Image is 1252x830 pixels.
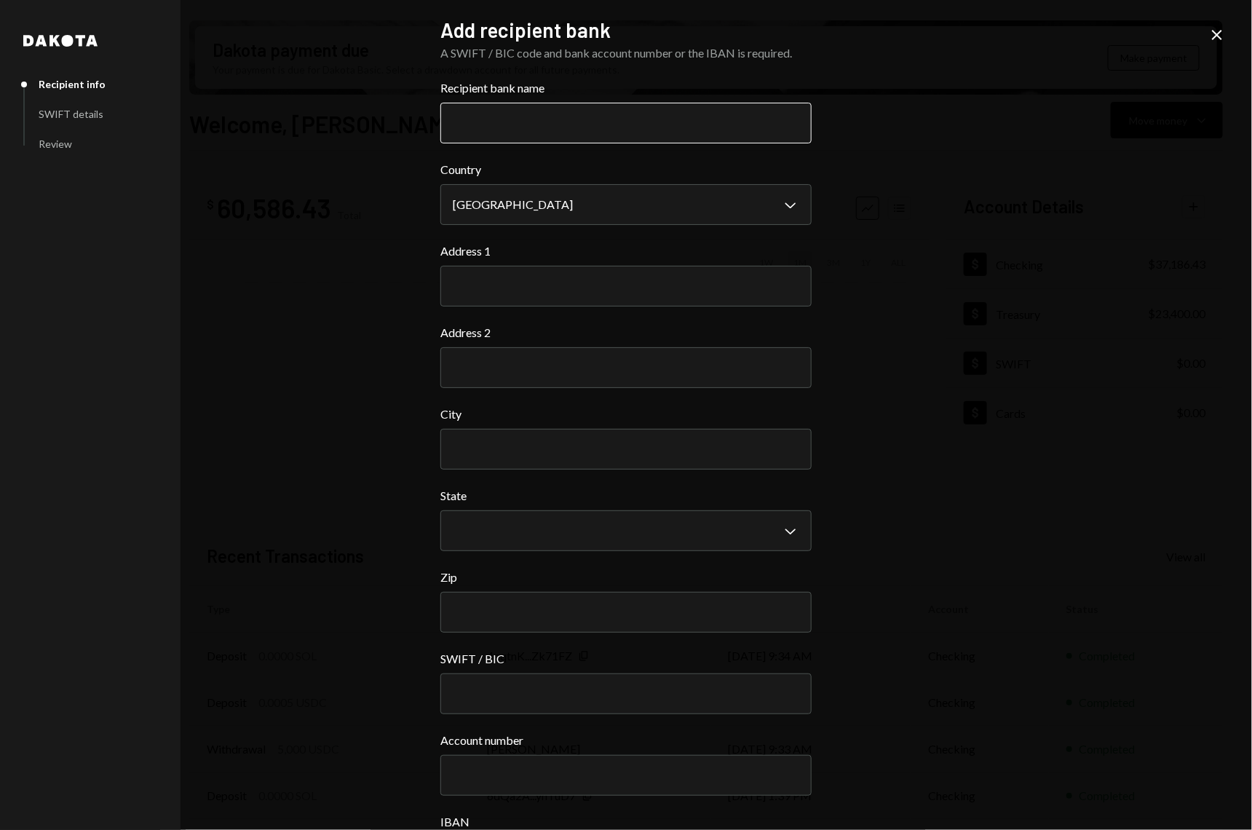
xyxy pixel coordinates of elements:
h2: Add recipient bank [440,16,812,44]
label: Address 2 [440,324,812,341]
label: Account number [440,732,812,749]
label: Address 1 [440,242,812,260]
div: A SWIFT / BIC code and bank account number or the IBAN is required. [440,44,812,62]
label: Zip [440,569,812,586]
div: SWIFT details [39,108,103,120]
button: Country [440,184,812,225]
div: Recipient info [39,78,106,90]
label: SWIFT / BIC [440,650,812,668]
label: Country [440,161,812,178]
label: City [440,406,812,423]
label: State [440,487,812,505]
label: Recipient bank name [440,79,812,97]
div: Review [39,138,72,150]
button: State [440,510,812,551]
